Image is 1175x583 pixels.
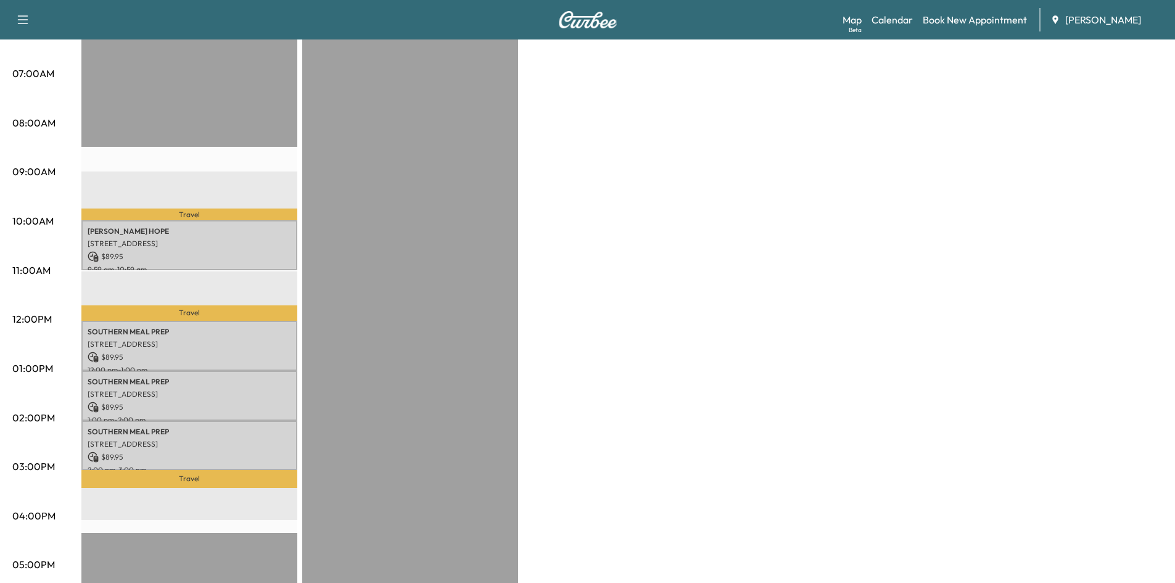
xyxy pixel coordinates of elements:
p: 07:00AM [12,66,54,81]
p: [STREET_ADDRESS] [88,389,291,399]
p: 2:00 pm - 3:00 pm [88,465,291,475]
p: SOUTHERN MEAL PREP [88,427,291,437]
p: 08:00AM [12,115,56,130]
p: SOUTHERN MEAL PREP [88,327,291,337]
p: 11:00AM [12,263,51,278]
p: 1:00 pm - 2:00 pm [88,415,291,425]
p: [STREET_ADDRESS] [88,239,291,249]
p: 04:00PM [12,508,56,523]
p: 03:00PM [12,459,55,474]
p: [STREET_ADDRESS] [88,439,291,449]
p: $ 89.95 [88,402,291,413]
p: SOUTHERN MEAL PREP [88,377,291,387]
p: $ 89.95 [88,251,291,262]
div: Beta [849,25,862,35]
p: 9:59 am - 10:59 am [88,265,291,275]
p: [PERSON_NAME] HOPE [88,226,291,236]
a: MapBeta [843,12,862,27]
p: $ 89.95 [88,352,291,363]
span: [PERSON_NAME] [1065,12,1141,27]
p: Travel [81,209,297,220]
p: [STREET_ADDRESS] [88,339,291,349]
p: 12:00 pm - 1:00 pm [88,365,291,375]
p: 09:00AM [12,164,56,179]
a: Book New Appointment [923,12,1027,27]
p: 02:00PM [12,410,55,425]
p: 12:00PM [12,312,52,326]
p: 10:00AM [12,213,54,228]
p: 05:00PM [12,557,55,572]
p: 01:00PM [12,361,53,376]
a: Calendar [872,12,913,27]
p: $ 89.95 [88,452,291,463]
p: Travel [81,470,297,487]
p: Travel [81,305,297,321]
img: Curbee Logo [558,11,617,28]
